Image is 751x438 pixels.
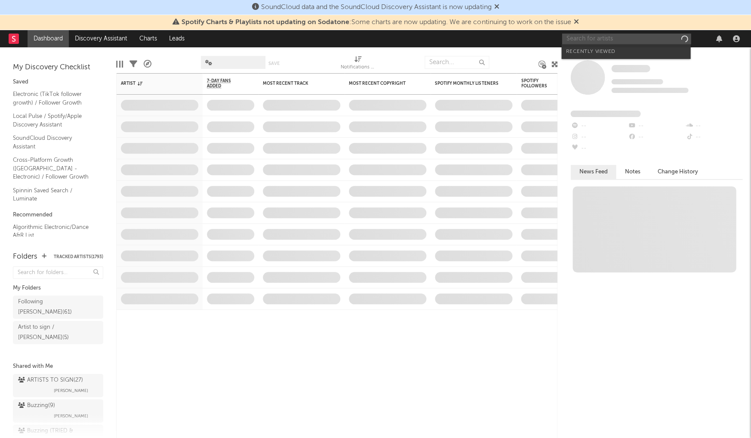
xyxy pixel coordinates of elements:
[616,165,649,179] button: Notes
[54,411,88,421] span: [PERSON_NAME]
[129,52,137,77] div: Filters
[13,266,103,279] input: Search for folders...
[133,30,163,47] a: Charts
[13,361,103,372] div: Shared with Me
[611,65,650,72] span: Some Artist
[570,165,616,179] button: News Feed
[349,81,413,86] div: Most Recent Copyright
[13,111,95,129] a: Local Pulse / Spotify/Apple Discovery Assistant
[341,62,375,73] div: Notifications (Artist)
[18,297,79,318] div: Following [PERSON_NAME] ( 61 )
[611,65,650,73] a: Some Artist
[570,132,628,143] div: --
[13,62,103,73] div: My Discovery Checklist
[628,120,685,132] div: --
[566,46,686,57] div: Recently Viewed
[570,111,640,117] span: Fans Added by Platform
[611,79,663,84] span: Tracking Since: [DATE]
[54,386,88,396] span: [PERSON_NAME]
[182,19,349,26] span: Spotify Charts & Playlists not updating on Sodatone
[182,19,571,26] span: : Some charts are now updating. We are continuing to work on the issue
[425,56,489,69] input: Search...
[13,296,103,319] a: Following [PERSON_NAME](61)
[18,401,55,411] div: Buzzing ( 9 )
[685,120,742,132] div: --
[13,155,95,182] a: Cross-Platform Growth ([GEOGRAPHIC_DATA] - Electronic) / Follower Growth
[649,165,706,179] button: Change History
[121,81,185,86] div: Artist
[28,30,69,47] a: Dashboard
[13,210,103,220] div: Recommended
[13,399,103,423] a: Buzzing(9)[PERSON_NAME]
[13,186,95,204] a: Spinnin Saved Search / Luminate
[69,30,133,47] a: Discovery Assistant
[18,375,83,386] div: ARTISTS TO SIGN ( 27 )
[144,52,151,77] div: A&R Pipeline
[18,322,79,343] div: Artist to sign / [PERSON_NAME] ( 5 )
[562,34,691,44] input: Search for artists
[261,4,491,11] span: SoundCloud data and the SoundCloud Discovery Assistant is now updating
[628,132,685,143] div: --
[163,30,191,47] a: Leads
[435,81,499,86] div: Spotify Monthly Listeners
[685,132,742,143] div: --
[13,374,103,397] a: ARTISTS TO SIGN(27)[PERSON_NAME]
[268,61,280,66] button: Save
[116,52,123,77] div: Edit Columns
[341,52,375,77] div: Notifications (Artist)
[13,77,103,87] div: Saved
[570,120,628,132] div: --
[207,78,241,89] span: 7-Day Fans Added
[570,143,628,154] div: --
[54,255,103,259] button: Tracked Artists(1793)
[521,78,551,89] div: Spotify Followers
[13,252,37,262] div: Folders
[13,89,95,107] a: Electronic (TikTok follower growth) / Follower Growth
[263,81,327,86] div: Most Recent Track
[13,133,95,151] a: SoundCloud Discovery Assistant
[13,321,103,344] a: Artist to sign / [PERSON_NAME](5)
[13,222,95,240] a: Algorithmic Electronic/Dance A&R List
[573,19,579,26] span: Dismiss
[494,4,499,11] span: Dismiss
[611,88,688,93] span: 0 fans last week
[13,283,103,293] div: My Folders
